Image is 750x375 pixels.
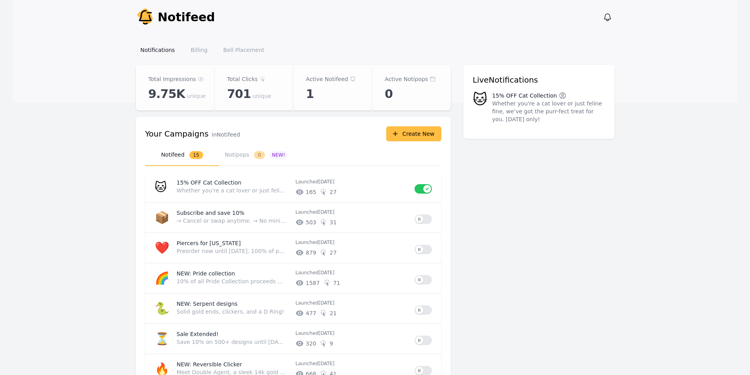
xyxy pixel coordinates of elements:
span: 🐍 [155,301,169,315]
time: 2025-06-30T13:10:42.924Z [319,270,335,275]
span: 0 [254,151,265,159]
span: # of unique clicks [330,249,337,257]
span: ⏳ [155,332,169,345]
a: 🐍NEW: Serpent designsSolid gold ends, clickers, and a D Ring!Launched[DATE]47721 [145,294,441,323]
span: # of unique impressions [306,340,317,347]
span: # of unique clicks [330,309,337,317]
p: Whether you're a cat lover or just feline fine, we’ve got the purr-fect treat for you. [DATE] only! [492,100,605,123]
a: ❤️Piercers for [US_STATE]Preorder now until [DATE]. 100% of profits will be donated directly to C... [145,233,441,263]
span: ❤️ [155,241,169,255]
p: Sale Extended! [177,330,289,338]
span: unique [187,92,206,100]
span: # of unique impressions [306,309,317,317]
time: 2025-06-30T13:05:31.646Z [319,331,335,336]
span: # of unique impressions [306,218,317,226]
p: Preorder now until [DATE]. 100% of profits will be donated directly to Convoy of Hope, a trusted ... [177,247,286,255]
p: NEW: Reversible Clicker [177,360,289,368]
h3: Your Campaigns [145,128,209,139]
nav: Tabs [145,144,441,166]
span: 📦 [155,211,169,224]
span: 9.75K [148,87,185,101]
p: Launched [296,300,408,306]
time: 2025-06-30T13:08:19.666Z [319,300,335,306]
span: Notifeed [158,10,215,24]
span: unique [252,92,271,100]
span: # of unique clicks [333,279,340,287]
p: Subscribe and save 10% [177,209,289,217]
span: 701 [227,87,251,101]
p: Piercers for [US_STATE] [177,239,289,247]
span: # of unique clicks [330,340,333,347]
button: Notifeed15 [145,144,219,166]
span: # of unique clicks [330,188,337,196]
p: Active Notipops [385,74,428,84]
button: Create New [386,126,441,141]
p: NEW: Pride collection [177,270,289,277]
time: 2025-08-08T13:39:07.326Z [319,179,335,185]
a: Bell Placement [219,43,269,57]
p: Solid gold ends, clickers, and a D Ring! [177,308,286,316]
a: 🐱15% OFF Cat CollectionWhether you're a cat lover or just feline fine, we’ve got the purr-fect tr... [145,172,441,202]
p: Launched [296,330,408,336]
a: Billing [186,43,212,57]
p: Whether you're a cat lover or just feline fine, we’ve got the purr-fect treat for you. [DATE] only! [177,187,286,194]
span: # of unique impressions [306,188,317,196]
p: Launched [296,179,408,185]
a: Notifications [136,43,180,57]
span: 🐱 [155,180,167,194]
p: Save 10% on 500+ designs until [DATE]! [177,338,286,346]
span: 🐱 [473,92,488,123]
p: 10% of all Pride Collection proceeds will be donated to It Gets Better Canada, supporting 2SLGBTQ... [177,277,286,285]
span: 🌈 [155,271,169,285]
button: Notipops0NEW! [219,144,293,166]
a: 🌈NEW: Pride collection10% of all Pride Collection proceeds will be donated to It Gets Better Cana... [145,263,441,293]
p: Total Impressions [148,74,196,84]
a: ⏳Sale Extended!Save 10% on 500+ designs until [DATE]!Launched[DATE]3209 [145,324,441,354]
p: 15% OFF Cat Collection [177,179,289,187]
p: NEW: Serpent designs [177,300,289,308]
span: NEW! [270,151,287,159]
time: 2025-07-30T13:45:59.174Z [319,209,335,215]
span: 1 [306,87,314,101]
img: Your Company [136,8,155,27]
p: Active Notifeed [306,74,348,84]
p: Launched [296,270,408,276]
p: Launched [296,209,408,215]
p: Total Clicks [227,74,258,84]
p: Launched [296,239,408,246]
span: # of unique impressions [306,279,320,287]
p: 15% OFF Cat Collection [492,92,557,100]
span: 15 [189,151,203,159]
p: Launched [296,360,408,367]
p: → Cancel or swap anytime. → No minimums. → Deliveries that fit your schedule. [177,217,286,225]
time: 2025-06-26T17:11:25.814Z [319,361,335,366]
time: 2025-07-16T14:33:38.009Z [319,240,335,245]
h3: Live Notifications [473,74,605,85]
a: Notifeed [136,8,215,27]
span: 0 [385,87,393,101]
span: # of unique impressions [306,249,317,257]
span: # of unique clicks [330,218,337,226]
a: 📦Subscribe and save 10%→ Cancel or swap anytime. → No minimums. → Deliveries that fit your schedu... [145,203,441,233]
p: in Notifeed [212,131,240,139]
